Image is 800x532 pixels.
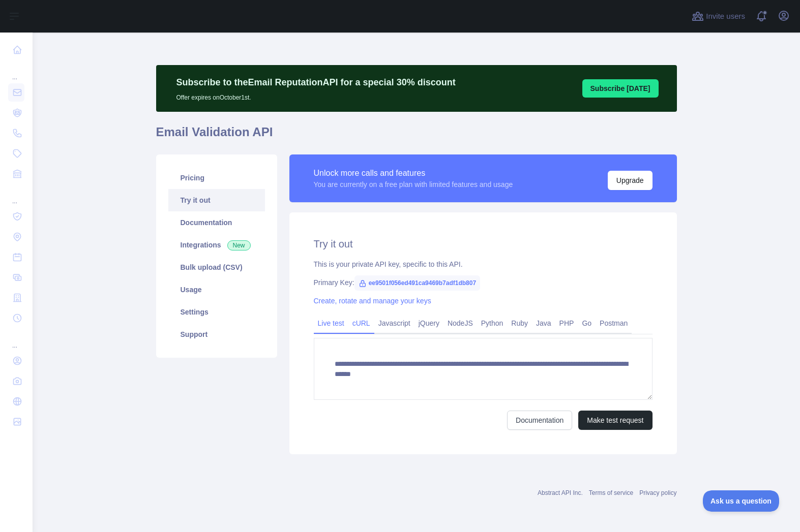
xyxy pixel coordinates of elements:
[314,277,653,288] div: Primary Key:
[314,259,653,269] div: This is your private API key, specific to this API.
[443,315,477,331] a: NodeJS
[176,89,456,102] p: Offer expires on October 1st.
[477,315,508,331] a: Python
[589,489,633,496] a: Terms of service
[507,315,532,331] a: Ruby
[168,301,265,323] a: Settings
[608,171,653,190] button: Upgrade
[354,275,481,291] span: ee9501f056ed491ca9469b7adf1db807
[156,124,677,148] h1: Email Validation API
[168,211,265,234] a: Documentation
[314,237,653,251] h2: Try it out
[314,167,513,179] div: Unlock more calls and features
[176,75,456,89] p: Subscribe to the Email Reputation API for a special 30 % discount
[706,11,745,22] span: Invite users
[168,167,265,189] a: Pricing
[582,79,659,98] button: Subscribe [DATE]
[532,315,555,331] a: Java
[596,315,632,331] a: Postman
[168,189,265,211] a: Try it out
[578,411,652,430] button: Make test request
[507,411,572,430] a: Documentation
[538,489,583,496] a: Abstract API Inc.
[703,490,780,512] iframe: Toggle Customer Support
[374,315,414,331] a: Javascript
[168,234,265,256] a: Integrations New
[314,297,431,305] a: Create, rotate and manage your keys
[168,256,265,278] a: Bulk upload (CSV)
[314,315,348,331] a: Live test
[690,8,747,24] button: Invite users
[168,323,265,346] a: Support
[8,185,24,205] div: ...
[639,489,676,496] a: Privacy policy
[227,240,251,251] span: New
[8,329,24,350] div: ...
[348,315,374,331] a: cURL
[578,315,596,331] a: Go
[314,179,513,190] div: You are currently on a free plan with limited features and usage
[414,315,443,331] a: jQuery
[555,315,578,331] a: PHP
[8,61,24,81] div: ...
[168,278,265,301] a: Usage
